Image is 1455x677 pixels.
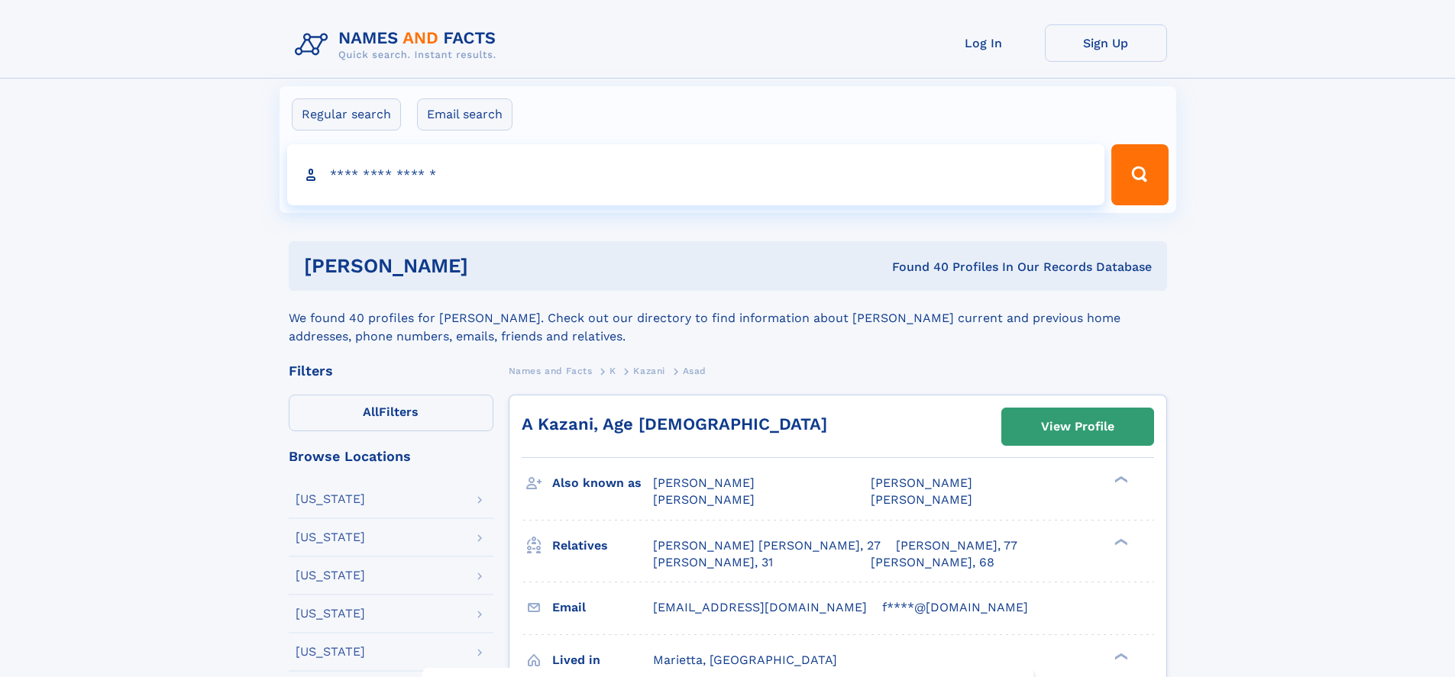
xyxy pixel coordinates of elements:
[653,537,881,554] a: [PERSON_NAME] [PERSON_NAME], 27
[923,24,1045,62] a: Log In
[287,144,1105,205] input: search input
[304,256,681,276] h1: [PERSON_NAME]
[289,24,509,66] img: Logo Names and Facts
[653,653,837,667] span: Marietta, [GEOGRAPHIC_DATA]
[363,405,379,419] span: All
[609,366,616,376] span: K
[896,537,1017,554] a: [PERSON_NAME], 77
[289,450,493,463] div: Browse Locations
[292,98,401,131] label: Regular search
[289,364,493,378] div: Filters
[552,647,653,673] h3: Lived in
[289,395,493,431] label: Filters
[1041,409,1114,444] div: View Profile
[653,600,867,614] span: [EMAIL_ADDRESS][DOMAIN_NAME]
[1111,537,1129,546] div: ❯
[296,646,365,658] div: [US_STATE]
[653,554,773,571] a: [PERSON_NAME], 31
[871,476,972,490] span: [PERSON_NAME]
[1002,408,1153,445] a: View Profile
[522,414,827,434] a: A Kazani, Age [DEMOGRAPHIC_DATA]
[296,493,365,505] div: [US_STATE]
[871,554,994,571] a: [PERSON_NAME], 68
[653,476,755,490] span: [PERSON_NAME]
[296,569,365,582] div: [US_STATE]
[1111,144,1168,205] button: Search Button
[296,608,365,620] div: [US_STATE]
[609,361,616,380] a: K
[1111,651,1129,661] div: ❯
[680,259,1152,276] div: Found 40 Profiles In Our Records Database
[552,533,653,559] h3: Relatives
[552,470,653,496] h3: Also known as
[653,492,755,507] span: [PERSON_NAME]
[871,492,972,507] span: [PERSON_NAME]
[417,98,512,131] label: Email search
[633,361,665,380] a: Kazani
[289,291,1167,346] div: We found 40 profiles for [PERSON_NAME]. Check out our directory to find information about [PERSON...
[1045,24,1167,62] a: Sign Up
[1111,475,1129,485] div: ❯
[296,531,365,543] div: [US_STATE]
[683,366,706,376] span: Asad
[633,366,665,376] span: Kazani
[552,595,653,621] h3: Email
[509,361,593,380] a: Names and Facts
